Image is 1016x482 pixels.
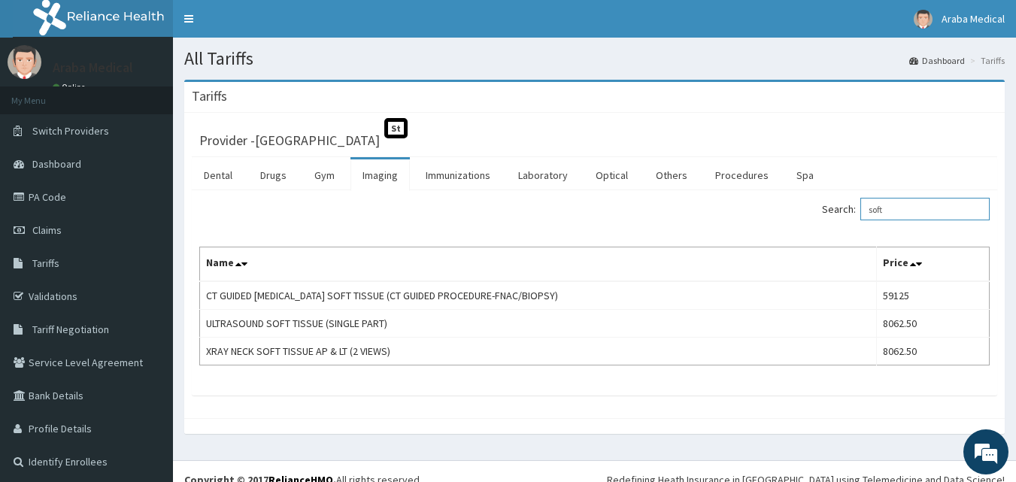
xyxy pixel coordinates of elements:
[78,84,253,104] div: Chat with us now
[414,159,502,191] a: Immunizations
[876,247,989,282] th: Price
[302,159,347,191] a: Gym
[248,159,299,191] a: Drugs
[506,159,580,191] a: Laboratory
[703,159,781,191] a: Procedures
[200,281,877,310] td: CT GUIDED [MEDICAL_DATA] SOFT TISSUE (CT GUIDED PROCEDURE-FNAC/BIOPSY)
[192,159,244,191] a: Dental
[8,322,287,374] textarea: Type your message and hit 'Enter'
[200,310,877,338] td: ULTRASOUND SOFT TISSUE (SINGLE PART)
[32,223,62,237] span: Claims
[53,61,133,74] p: Araba Medical
[822,198,990,220] label: Search:
[200,338,877,365] td: XRAY NECK SOFT TISSUE AP & LT (2 VIEWS)
[914,10,933,29] img: User Image
[876,310,989,338] td: 8062.50
[942,12,1005,26] span: Araba Medical
[966,54,1005,67] li: Tariffs
[384,118,408,138] span: St
[784,159,826,191] a: Spa
[200,247,877,282] th: Name
[644,159,699,191] a: Others
[8,45,41,79] img: User Image
[860,198,990,220] input: Search:
[87,145,208,297] span: We're online!
[192,89,227,103] h3: Tariffs
[350,159,410,191] a: Imaging
[184,49,1005,68] h1: All Tariffs
[32,124,109,138] span: Switch Providers
[32,323,109,336] span: Tariff Negotiation
[32,157,81,171] span: Dashboard
[53,82,89,92] a: Online
[876,281,989,310] td: 59125
[876,338,989,365] td: 8062.50
[909,54,965,67] a: Dashboard
[199,134,380,147] h3: Provider - [GEOGRAPHIC_DATA]
[32,256,59,270] span: Tariffs
[584,159,640,191] a: Optical
[28,75,61,113] img: d_794563401_company_1708531726252_794563401
[247,8,283,44] div: Minimize live chat window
